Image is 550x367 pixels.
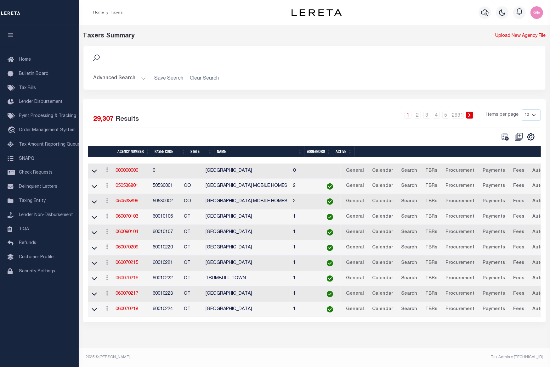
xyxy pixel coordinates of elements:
[291,271,319,286] td: 1
[369,166,396,176] a: Calendar
[181,271,203,286] td: CT
[327,245,333,251] img: check-icon-green.svg
[181,225,203,240] td: CT
[150,271,181,286] td: 60010222
[150,179,181,194] td: 50530001
[116,199,138,203] a: 050538899
[150,256,181,271] td: 60010221
[480,243,508,253] a: Payments
[291,194,319,209] td: 2
[327,291,333,297] img: check-icon-green.svg
[422,243,440,253] a: TBRs
[414,112,421,119] a: 2
[19,86,36,90] span: Tax Bills
[422,197,440,207] a: TBRs
[443,243,477,253] a: Procurement
[116,169,138,173] a: 000000000
[203,225,291,240] td: [GEOGRAPHIC_DATA]
[510,258,527,268] a: Fees
[369,243,396,253] a: Calendar
[19,213,73,217] span: Lender Non-Disbursement
[343,227,367,237] a: General
[94,116,114,123] span: 29,307
[422,258,440,268] a: TBRs
[510,274,527,284] a: Fees
[398,289,420,299] a: Search
[343,197,367,207] a: General
[480,197,508,207] a: Payments
[398,274,420,284] a: Search
[116,114,139,125] label: Results
[496,33,546,40] a: Upload New Agency File
[327,275,333,282] img: check-icon-green.svg
[443,197,477,207] a: Procurement
[480,212,508,222] a: Payments
[81,354,315,360] div: 2025 © [PERSON_NAME].
[19,255,54,259] span: Customer Profile
[510,227,527,237] a: Fees
[422,166,440,176] a: TBRs
[422,304,440,314] a: TBRs
[510,166,527,176] a: Fees
[369,197,396,207] a: Calendar
[443,166,477,176] a: Procurement
[116,214,138,219] a: 060070103
[19,58,31,62] span: Home
[452,112,464,119] a: 2931
[152,146,188,157] th: Payee Code: activate to sort column ascending
[433,112,440,119] a: 4
[327,260,333,266] img: check-icon-green.svg
[116,261,138,265] a: 060070215
[292,9,342,16] img: logo-dark.svg
[116,245,138,250] a: 060070209
[398,166,420,176] a: Search
[304,146,333,157] th: Assessors: activate to sort column ascending
[203,209,291,225] td: [GEOGRAPHIC_DATA]
[398,243,420,253] a: Search
[480,181,508,191] a: Payments
[291,302,319,317] td: 1
[422,227,440,237] a: TBRs
[480,227,508,237] a: Payments
[203,256,291,271] td: [GEOGRAPHIC_DATA]
[181,286,203,302] td: CT
[480,289,508,299] a: Payments
[203,164,291,179] td: [GEOGRAPHIC_DATA]
[369,289,396,299] a: Calendar
[343,212,367,222] a: General
[343,289,367,299] a: General
[480,258,508,268] a: Payments
[443,227,477,237] a: Procurement
[203,194,291,209] td: [GEOGRAPHIC_DATA] MOBILE HOMES
[442,112,449,119] a: 5
[343,304,367,314] a: General
[19,199,46,203] span: Taxing Entity
[510,243,527,253] a: Fees
[19,72,48,76] span: Bulletin Board
[480,274,508,284] a: Payments
[327,214,333,220] img: check-icon-green.svg
[398,304,420,314] a: Search
[487,112,519,119] span: Items per page
[214,146,304,157] th: Name: activate to sort column ascending
[327,306,333,313] img: check-icon-green.svg
[343,274,367,284] a: General
[93,11,104,14] a: Home
[398,212,420,222] a: Search
[327,198,333,205] img: check-icon-green.svg
[510,181,527,191] a: Fees
[443,258,477,268] a: Procurement
[291,240,319,256] td: 1
[369,258,396,268] a: Calendar
[181,302,203,317] td: CT
[510,289,527,299] a: Fees
[116,184,138,188] a: 050538801
[19,142,80,147] span: Tax Amount Reporting Queue
[291,164,319,179] td: 0
[19,170,53,175] span: Check Requests
[116,276,138,281] a: 060070216
[19,227,29,231] span: TIQA
[203,240,291,256] td: [GEOGRAPHIC_DATA]
[480,304,508,314] a: Payments
[150,164,181,179] td: 0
